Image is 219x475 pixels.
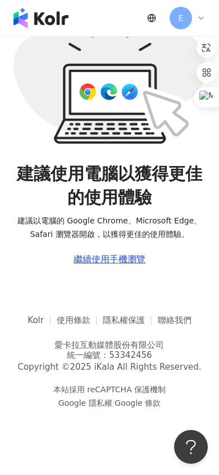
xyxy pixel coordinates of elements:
a: iKala [94,362,114,372]
div: 愛卡拉互動媒體股份有限公司 [17,340,201,350]
a: Google 條款 [115,398,161,407]
div: Copyright © 2025 All Rights Reserved. [17,360,201,374]
span: 本站採用 reCAPTCHA 保護機制 [53,383,166,410]
a: 隱私權保護 [103,315,158,325]
div: 統一編號：53342456 [17,351,201,360]
a: 聯絡我們 [158,315,191,325]
a: Google 隱私權 [58,398,112,407]
div: 繼續使用手機瀏覽 [74,254,145,265]
span: | [112,398,115,407]
iframe: Help Scout Beacon - Open [174,430,208,464]
a: 使用條款 [57,315,103,325]
span: 建議使用電腦以獲得更佳的使用體驗 [13,162,206,209]
span: E [179,12,184,24]
a: Kolr [28,315,56,325]
img: logo [13,8,69,28]
span: 建議以電腦的 Google Chrome、Microsoft Edge、Safari 瀏覽器開啟，以獲得更佳的使用體驗。 [13,214,206,241]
